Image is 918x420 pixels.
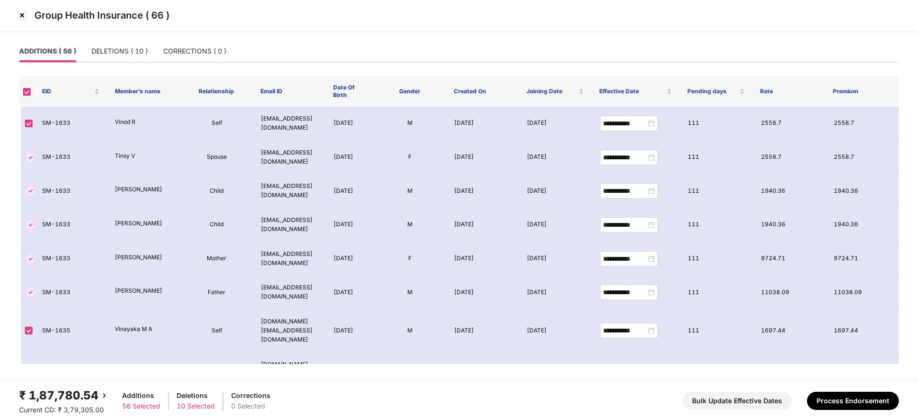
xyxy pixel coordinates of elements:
td: Child [180,174,253,208]
td: M [374,107,447,141]
div: ADDITIONS ( 56 ) [19,46,76,56]
td: [DATE] [326,141,374,175]
th: Email ID [253,76,325,107]
td: 1940.36 [826,174,899,208]
td: [DATE] [519,353,592,396]
img: svg+xml;base64,PHN2ZyBpZD0iVGljay0zMngzMiIgeG1sbnM9Imh0dHA6Ly93d3cudzMub3JnLzIwMDAvc3ZnIiB3aWR0aD... [25,219,36,231]
td: 111 [680,208,753,242]
td: 1872.1 [753,353,826,396]
td: 1940.36 [753,174,826,208]
p: Group Health Insurance ( 66 ) [34,10,169,21]
td: Spouse [180,141,253,175]
div: 10 Selected [177,401,215,411]
td: [EMAIL_ADDRESS][DOMAIN_NAME] [253,141,326,175]
th: Premium [825,76,898,107]
td: [DATE] [326,242,374,276]
th: Date Of Birth [325,76,373,107]
span: Current CD: ₹ 3,79,305.00 [19,406,104,414]
td: M [374,208,447,242]
td: 111 [680,353,753,396]
th: Joining Date [519,76,592,107]
td: M [374,309,447,353]
span: Effective Date [599,88,665,95]
td: [DATE] [447,276,519,309]
button: Process Endorsement [807,392,899,410]
td: [DATE] [447,353,519,396]
th: Rate [752,76,825,107]
th: Pending days [680,76,752,107]
td: SM-1635 [34,353,107,396]
p: [PERSON_NAME] [115,253,172,262]
p: [PERSON_NAME] [115,287,172,296]
td: [DATE] [326,208,374,242]
td: [DATE] [519,242,592,276]
td: Self [180,107,253,141]
td: SM-1633 [34,107,107,141]
td: 2558.7 [753,141,826,175]
img: svg+xml;base64,PHN2ZyBpZD0iQ3Jvc3MtMzJ4MzIiIHhtbG5zPSJodHRwOi8vd3d3LnczLm9yZy8yMDAwL3N2ZyIgd2lkdG... [14,8,30,23]
td: 111 [680,242,753,276]
th: Effective Date [592,76,680,107]
td: [EMAIL_ADDRESS][DOMAIN_NAME] [253,174,326,208]
img: svg+xml;base64,PHN2ZyBpZD0iQmFjay0yMHgyMCIgeG1sbnM9Imh0dHA6Ly93d3cudzMub3JnLzIwMDAvc3ZnIiB3aWR0aD... [99,390,110,401]
td: [DATE] [326,309,374,353]
td: [DATE] [519,208,592,242]
div: 0 Selected [231,401,270,411]
td: 1697.44 [826,309,899,353]
td: 1940.36 [753,208,826,242]
p: [PERSON_NAME] [115,219,172,228]
td: 111 [680,174,753,208]
td: [DATE] [519,309,592,353]
span: Pending days [687,88,738,95]
button: Bulk Update Effective Dates [683,392,792,410]
img: svg+xml;base64,PHN2ZyBpZD0iVGljay0zMngzMiIgeG1sbnM9Imh0dHA6Ly93d3cudzMub3JnLzIwMDAvc3ZnIiB3aWR0aD... [25,152,36,163]
p: [PERSON_NAME] [115,185,172,194]
th: Gender [373,76,446,107]
td: 111 [680,107,753,141]
p: [DEMOGRAPHIC_DATA] [115,364,172,382]
td: [EMAIL_ADDRESS][DOMAIN_NAME] [253,276,326,309]
td: 2558.7 [826,107,899,141]
div: CORRECTIONS ( 0 ) [163,46,226,56]
div: Additions [122,390,160,401]
td: Father [180,276,253,309]
td: Self [180,309,253,353]
td: [EMAIL_ADDRESS][DOMAIN_NAME] [253,242,326,276]
td: [DATE] [447,107,519,141]
td: SM-1633 [34,276,107,309]
td: SM-1633 [34,208,107,242]
td: 9724.71 [826,242,899,276]
p: Vinod R [115,118,172,127]
td: 111 [680,141,753,175]
td: [DATE] [447,309,519,353]
span: EID [42,88,92,95]
td: Mother [180,353,253,396]
td: [DOMAIN_NAME][EMAIL_ADDRESS][DOMAIN_NAME] [253,309,326,353]
td: [DATE] [519,174,592,208]
td: M [374,174,447,208]
td: 11038.09 [753,276,826,309]
td: [DATE] [447,141,519,175]
div: 56 Selected [122,401,160,411]
th: Relationship [180,76,253,107]
td: [DATE] [326,276,374,309]
td: [DATE] [519,276,592,309]
td: [DATE] [326,107,374,141]
td: 11038.09 [826,276,899,309]
td: 1872.1 [826,353,899,396]
span: Joining Date [526,88,577,95]
th: EID [34,76,107,107]
td: 1697.44 [753,309,826,353]
td: 1940.36 [826,208,899,242]
img: svg+xml;base64,PHN2ZyBpZD0iVGljay0zMngzMiIgeG1sbnM9Imh0dHA6Ly93d3cudzMub3JnLzIwMDAvc3ZnIiB3aWR0aD... [25,185,36,197]
td: 111 [680,309,753,353]
p: Tinsy V [115,152,172,161]
td: F [374,353,447,396]
td: SM-1633 [34,242,107,276]
th: Member’s name [107,76,180,107]
td: [EMAIL_ADDRESS][DOMAIN_NAME] [253,107,326,141]
td: [DATE] [326,353,374,396]
th: Created On [446,76,519,107]
td: [DATE] [519,141,592,175]
td: [DATE] [447,208,519,242]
